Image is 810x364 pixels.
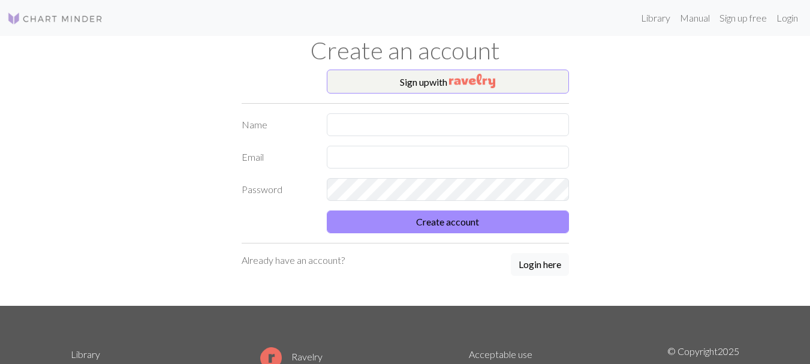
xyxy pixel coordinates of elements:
a: Login [772,6,803,30]
a: Login here [511,253,569,277]
img: Ravelry [449,74,495,88]
h1: Create an account [64,36,747,65]
a: Ravelry [260,351,323,362]
label: Password [234,178,320,201]
a: Acceptable use [469,348,532,360]
img: Logo [7,11,103,26]
label: Email [234,146,320,169]
a: Library [71,348,100,360]
a: Sign up free [715,6,772,30]
button: Create account [327,210,569,233]
a: Manual [675,6,715,30]
button: Login here [511,253,569,276]
button: Sign upwith [327,70,569,94]
p: Already have an account? [242,253,345,267]
label: Name [234,113,320,136]
a: Library [636,6,675,30]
